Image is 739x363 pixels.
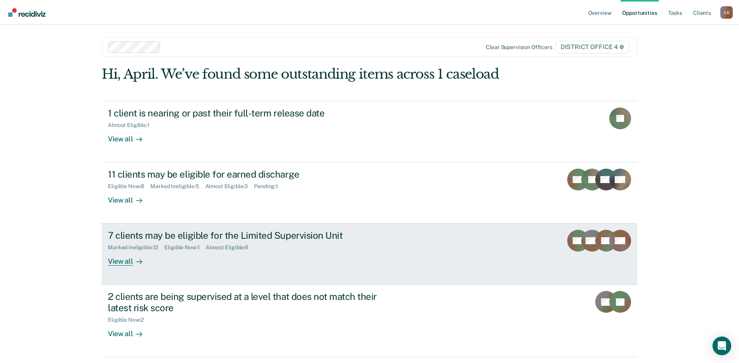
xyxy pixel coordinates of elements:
div: 2 clients are being supervised at a level that does not match their latest risk score [108,291,381,314]
div: View all [108,190,152,205]
div: Hi, April. We’ve found some outstanding items across 1 caseload [102,66,530,82]
div: Marked Ineligible : 5 [150,183,205,190]
div: 1 client is nearing or past their full-term release date [108,107,381,119]
div: Clear supervision officers [486,44,552,51]
div: Almost Eligible : 6 [206,244,255,251]
div: Almost Eligible : 3 [205,183,254,190]
div: Pending : 1 [254,183,284,190]
div: View all [108,128,152,143]
div: 11 clients may be eligible for earned discharge [108,169,381,180]
span: DISTRICT OFFICE 4 [556,41,629,53]
button: Profile dropdown button [720,6,733,19]
a: 1 client is nearing or past their full-term release dateAlmost Eligible:1View all [102,101,637,162]
div: Eligible Now : 2 [108,317,150,323]
img: Recidiviz [8,8,46,17]
div: Open Intercom Messenger [713,337,731,355]
a: 11 clients may be eligible for earned dischargeEligible Now:8Marked Ineligible:5Almost Eligible:3... [102,162,637,224]
a: 7 clients may be eligible for the Limited Supervision UnitMarked Ineligible:12Eligible Now:1Almos... [102,224,637,285]
div: 7 clients may be eligible for the Limited Supervision Unit [108,230,381,241]
div: C A [720,6,733,19]
div: Eligible Now : 8 [108,183,150,190]
div: View all [108,323,152,338]
div: Marked Ineligible : 12 [108,244,164,251]
div: Eligible Now : 1 [164,244,206,251]
div: Almost Eligible : 1 [108,122,156,129]
div: View all [108,251,152,266]
a: 2 clients are being supervised at a level that does not match their latest risk scoreEligible Now... [102,285,637,357]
